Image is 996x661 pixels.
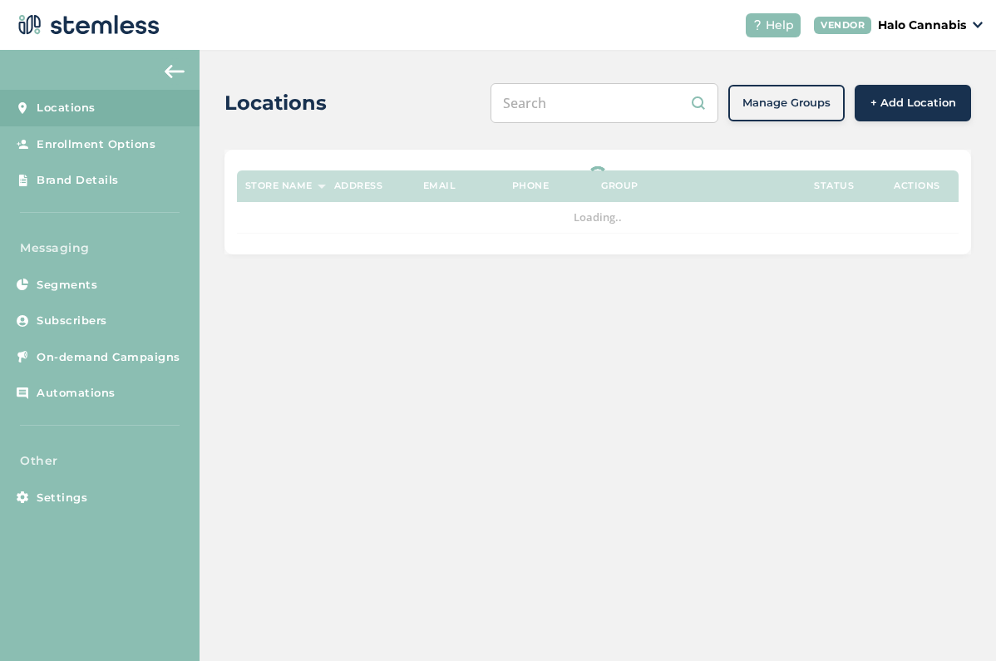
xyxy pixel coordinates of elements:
[37,385,116,402] span: Automations
[742,95,831,111] span: Manage Groups
[165,65,185,78] img: icon-arrow-back-accent-c549486e.svg
[878,17,966,34] p: Halo Cannabis
[855,85,971,121] button: + Add Location
[37,349,180,366] span: On-demand Campaigns
[814,17,871,34] div: VENDOR
[224,88,327,118] h2: Locations
[870,95,956,111] span: + Add Location
[37,277,97,294] span: Segments
[13,8,160,42] img: logo-dark-0685b13c.svg
[973,22,983,28] img: icon_down-arrow-small-66adaf34.svg
[37,490,87,506] span: Settings
[37,100,96,116] span: Locations
[752,20,762,30] img: icon-help-white-03924b79.svg
[37,172,119,189] span: Brand Details
[491,83,718,123] input: Search
[37,313,107,329] span: Subscribers
[37,136,155,153] span: Enrollment Options
[766,17,794,34] span: Help
[728,85,845,121] button: Manage Groups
